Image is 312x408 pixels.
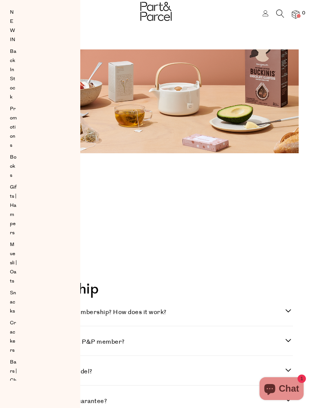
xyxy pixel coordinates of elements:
[10,288,17,316] a: Snacks
[10,183,17,237] a: Gifts | Hampers
[13,397,285,405] h4: What is the Savings Guarantee?
[10,357,17,394] a: Bars | Chips
[292,10,299,18] a: 0
[13,338,285,346] h4: Why should I become a P&P member?
[10,8,17,44] a: NEW IN
[13,49,299,153] img: faq-image_1344x_crop_center.png
[10,240,17,286] a: Muesli | Oats
[13,308,285,316] h4: How much is a P&P membership? How does it work?
[10,47,17,102] a: Back In Stock
[300,10,307,17] span: 0
[257,377,306,402] inbox-online-store-chat: Shopify online store chat
[140,2,172,21] img: Part&Parcel
[13,367,285,376] h4: Why a membership model?
[10,318,17,355] a: Crackers
[10,104,17,150] a: Promotions
[13,172,293,191] h1: FAQs
[10,152,17,180] a: Books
